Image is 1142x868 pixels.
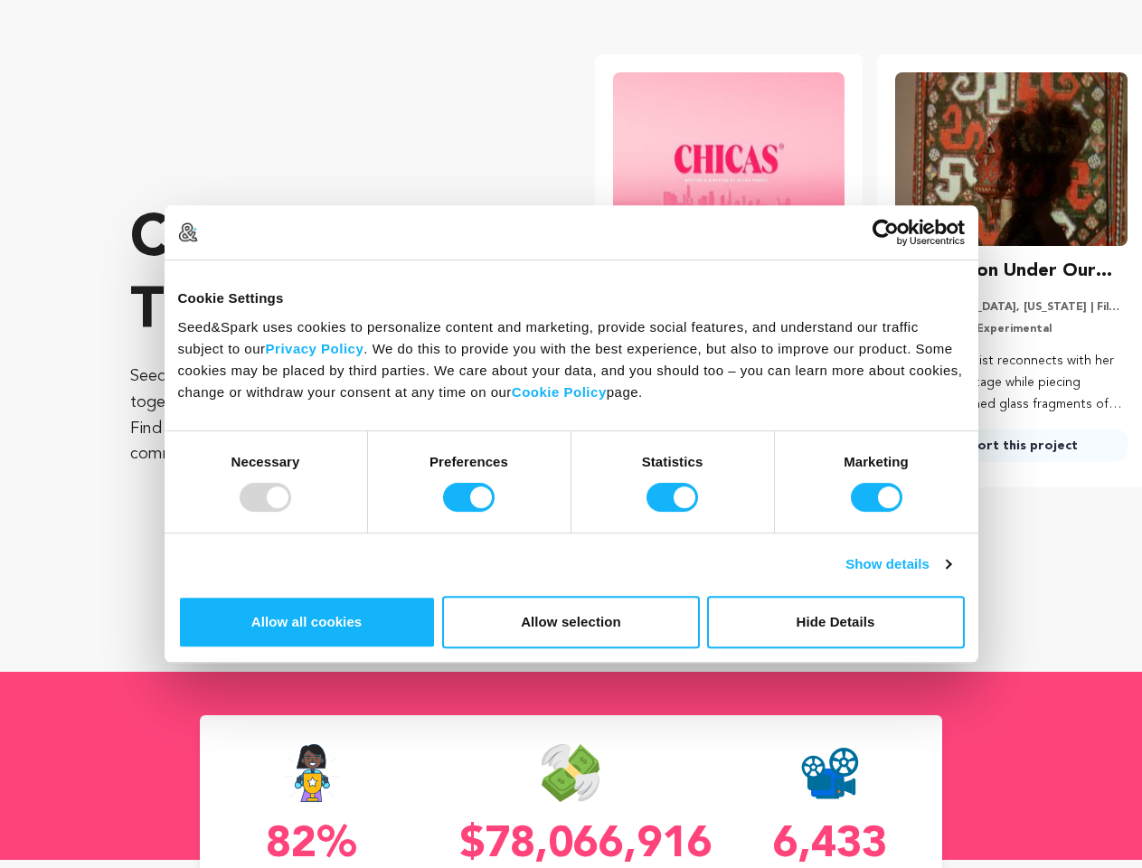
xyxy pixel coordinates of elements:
strong: Necessary [231,454,300,469]
p: $78,066,916 [459,824,683,867]
p: Seed&Spark is where creators and audiences work together to bring incredible new projects to life... [130,363,523,467]
div: Cookie Settings [178,288,965,309]
p: Crowdfunding that . [130,204,523,349]
button: Allow selection [442,596,700,648]
p: 82% [200,824,423,867]
p: Documentary, Experimental [895,322,1128,336]
img: Seed&Spark Success Rate Icon [284,744,340,802]
h3: The Dragon Under Our Feet [895,257,1128,286]
img: Seed&Spark Projects Created Icon [801,744,859,802]
strong: Marketing [844,454,909,469]
strong: Statistics [642,454,703,469]
p: A Bay Area artist reconnects with her Armenian heritage while piecing together stained glass frag... [895,351,1128,415]
a: Cookie Policy [512,384,607,400]
button: Hide Details [707,596,965,648]
img: CHICAS Pilot image [613,72,845,246]
a: Show details [845,553,950,575]
img: The Dragon Under Our Feet image [895,72,1128,246]
strong: Preferences [429,454,508,469]
div: Seed&Spark uses cookies to personalize content and marketing, provide social features, and unders... [178,316,965,403]
p: 6,433 [719,824,942,867]
a: Usercentrics Cookiebot - opens in a new window [807,219,965,246]
a: Privacy Policy [266,341,364,356]
img: logo [178,222,198,242]
img: Seed&Spark Money Raised Icon [542,744,599,802]
p: [GEOGRAPHIC_DATA], [US_STATE] | Film Feature [895,300,1128,315]
a: Support this project [895,429,1128,462]
button: Allow all cookies [178,596,436,648]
